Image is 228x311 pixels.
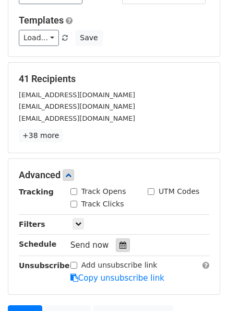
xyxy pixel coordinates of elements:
a: +38 more [19,129,63,142]
iframe: Chat Widget [176,261,228,311]
span: Send now [70,240,109,250]
strong: Filters [19,220,45,228]
small: [EMAIL_ADDRESS][DOMAIN_NAME] [19,114,135,122]
a: Copy unsubscribe link [70,273,164,283]
strong: Tracking [19,188,54,196]
label: UTM Codes [159,186,199,197]
h5: 41 Recipients [19,73,209,85]
strong: Unsubscribe [19,261,70,270]
label: Add unsubscribe link [81,260,158,271]
small: [EMAIL_ADDRESS][DOMAIN_NAME] [19,91,135,99]
label: Track Opens [81,186,126,197]
small: [EMAIL_ADDRESS][DOMAIN_NAME] [19,102,135,110]
h5: Advanced [19,169,209,181]
label: Track Clicks [81,199,124,210]
strong: Schedule [19,240,56,248]
button: Save [75,30,102,46]
a: Load... [19,30,59,46]
a: Templates [19,15,64,26]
